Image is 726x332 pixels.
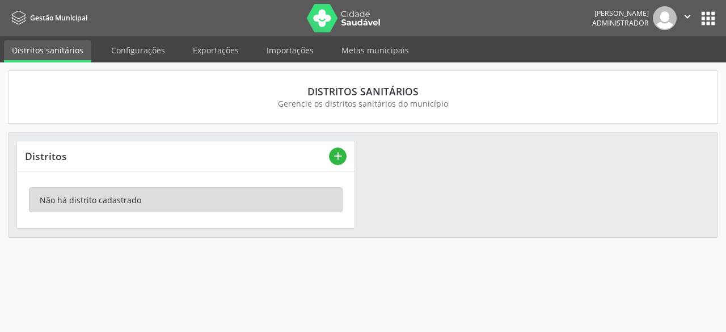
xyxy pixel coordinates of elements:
[259,40,322,60] a: Importações
[592,18,649,28] span: Administrador
[185,40,247,60] a: Exportações
[24,98,702,110] div: Gerencie os distritos sanitários do município
[29,187,343,212] div: Não há distrito cadastrado
[592,9,649,18] div: [PERSON_NAME]
[681,10,694,23] i: 
[332,150,344,162] i: add
[30,13,87,23] span: Gestão Municipal
[8,9,87,27] a: Gestão Municipal
[334,40,417,60] a: Metas municipais
[25,150,329,162] div: Distritos
[698,9,718,28] button: apps
[653,6,677,30] img: img
[677,6,698,30] button: 
[24,85,702,98] div: Distritos sanitários
[4,40,91,62] a: Distritos sanitários
[103,40,173,60] a: Configurações
[329,148,347,165] button: add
